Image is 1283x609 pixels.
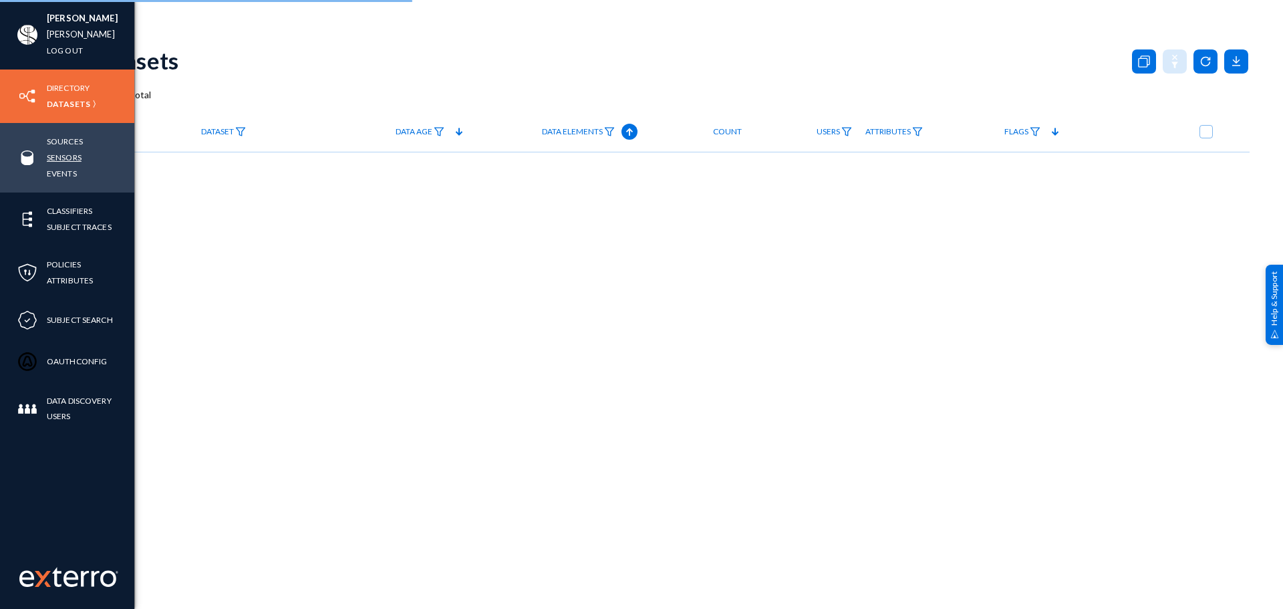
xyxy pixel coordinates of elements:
[47,393,134,424] a: Data Discovery Users
[47,150,82,165] a: Sensors
[1030,127,1040,136] img: icon-filter.svg
[19,567,118,587] img: exterro-work-mark.svg
[47,219,112,235] a: Subject Traces
[17,263,37,283] img: icon-policies.svg
[542,127,603,136] span: Data Elements
[17,148,37,168] img: icon-sources.svg
[1004,127,1028,136] span: Flags
[1266,264,1283,344] div: Help & Support
[998,120,1047,144] a: Flags
[713,127,742,136] span: Count
[17,25,37,45] img: ACg8ocIa8OWj5FIzaB8MU-JIbNDt0RWcUDl_eQ0ZyYxN7rWYZ1uJfn9p=s96-c
[841,127,852,136] img: icon-filter.svg
[47,312,113,328] a: Subject Search
[47,27,115,42] a: [PERSON_NAME]
[47,96,90,112] a: Datasets
[47,354,107,369] a: OAuthConfig
[47,43,83,58] a: Log out
[817,127,840,136] span: Users
[47,203,92,219] a: Classifiers
[389,120,451,144] a: Data Age
[810,120,859,144] a: Users
[235,127,246,136] img: icon-filter.svg
[47,134,83,149] a: Sources
[396,127,432,136] span: Data Age
[859,120,930,144] a: Attributes
[17,399,37,419] img: icon-members.svg
[17,352,37,372] img: icon-oauth.svg
[201,127,234,136] span: Dataset
[434,127,444,136] img: icon-filter.svg
[1270,330,1279,338] img: help_support.svg
[17,86,37,106] img: icon-inventory.svg
[604,127,615,136] img: icon-filter.svg
[17,209,37,229] img: icon-elements.svg
[47,273,93,288] a: Attributes
[47,11,118,27] li: [PERSON_NAME]
[912,127,923,136] img: icon-filter.svg
[35,571,51,587] img: exterro-logo.svg
[47,166,77,181] a: Events
[17,310,37,330] img: icon-compliance.svg
[194,120,253,144] a: Dataset
[535,120,621,144] a: Data Elements
[47,80,90,96] a: Directory
[47,257,81,272] a: Policies
[865,127,911,136] span: Attributes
